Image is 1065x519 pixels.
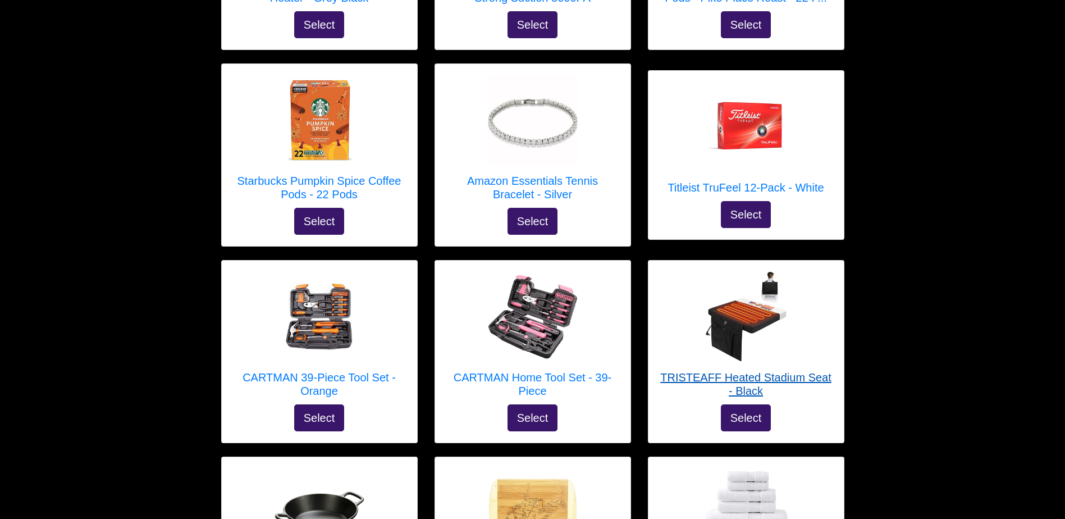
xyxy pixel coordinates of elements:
img: CARTMAN 39-Piece Tool Set - Orange [275,272,364,362]
button: Select [721,201,771,228]
img: TRISTEAFF Heated Stadium Seat - Black [701,272,791,362]
a: Amazon Essentials Tennis Bracelet - Silver Amazon Essentials Tennis Bracelet - Silver [446,75,619,208]
button: Select [721,11,771,38]
img: Amazon Essentials Tennis Bracelet - Silver [488,75,578,165]
img: Starbucks Pumpkin Spice Coffee Pods - 22 Pods [275,75,364,165]
h5: Titleist TruFeel 12-Pack - White [668,181,824,194]
button: Select [508,208,558,235]
button: Select [508,11,558,38]
a: Starbucks Pumpkin Spice Coffee Pods - 22 Pods Starbucks Pumpkin Spice Coffee Pods - 22 Pods [233,75,406,208]
a: CARTMAN Home Tool Set - 39-Piece CARTMAN Home Tool Set - 39-Piece [446,272,619,404]
h5: TRISTEAFF Heated Stadium Seat - Black [660,371,833,398]
h5: CARTMAN 39-Piece Tool Set - Orange [233,371,406,398]
button: Select [721,404,771,431]
button: Select [294,208,345,235]
button: Select [294,404,345,431]
a: CARTMAN 39-Piece Tool Set - Orange CARTMAN 39-Piece Tool Set - Orange [233,272,406,404]
img: CARTMAN Home Tool Set - 39-Piece [488,272,578,362]
h5: Amazon Essentials Tennis Bracelet - Silver [446,174,619,201]
a: Titleist TruFeel 12-Pack - White Titleist TruFeel 12-Pack - White [668,82,824,201]
h5: CARTMAN Home Tool Set - 39-Piece [446,371,619,398]
button: Select [508,404,558,431]
img: Titleist TruFeel 12-Pack - White [701,92,790,162]
button: Select [294,11,345,38]
a: TRISTEAFF Heated Stadium Seat - Black TRISTEAFF Heated Stadium Seat - Black [660,272,833,404]
h5: Starbucks Pumpkin Spice Coffee Pods - 22 Pods [233,174,406,201]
